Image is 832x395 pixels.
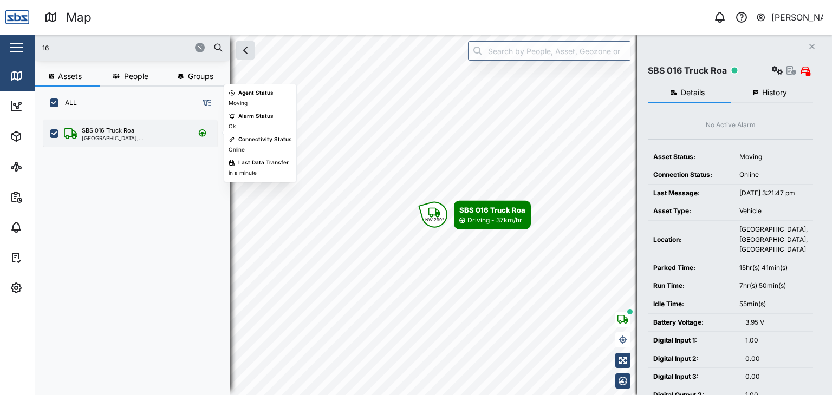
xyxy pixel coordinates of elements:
[756,10,823,25] button: [PERSON_NAME]
[653,281,729,291] div: Run Time:
[28,130,62,142] div: Assets
[745,354,808,364] div: 0.00
[467,215,522,226] div: Driving - 37km/hr
[739,299,808,310] div: 55min(s)
[238,135,292,144] div: Connectivity Status
[653,170,729,180] div: Connection Status:
[739,152,808,162] div: Moving
[28,282,67,294] div: Settings
[653,335,734,346] div: Digital Input 1:
[229,169,257,177] div: in a minute
[28,70,53,82] div: Map
[653,299,729,310] div: Idle Time:
[229,99,248,108] div: Moving
[739,188,808,199] div: [DATE] 3:21:47 pm
[41,40,223,56] input: Search assets or drivers
[58,98,77,107] label: ALL
[421,201,531,229] div: Map marker
[28,221,62,233] div: Alarms
[653,206,729,216] div: Asset Type:
[745,372,808,382] div: 0.00
[58,73,82,80] span: Assets
[459,205,525,215] div: SBS 016 Truck Roa
[653,318,734,328] div: Battery Voltage:
[82,126,134,135] div: SBS 016 Truck Roa
[653,188,729,199] div: Last Message:
[66,8,92,27] div: Map
[648,64,727,77] div: SBS 016 Truck Roa
[28,100,77,112] div: Dashboard
[653,354,734,364] div: Digital Input 2:
[229,122,236,131] div: Ok
[771,11,823,24] div: [PERSON_NAME]
[28,161,54,173] div: Sites
[653,372,734,382] div: Digital Input 3:
[681,89,705,96] span: Details
[82,135,185,141] div: [GEOGRAPHIC_DATA], [GEOGRAPHIC_DATA]
[468,41,630,61] input: Search by People, Asset, Geozone or Place
[43,116,229,386] div: grid
[238,112,274,121] div: Alarm Status
[739,281,808,291] div: 7hr(s) 50min(s)
[653,152,729,162] div: Asset Status:
[653,235,729,245] div: Location:
[762,89,787,96] span: History
[745,335,808,346] div: 1.00
[124,73,148,80] span: People
[739,170,808,180] div: Online
[229,146,245,154] div: Online
[739,206,808,216] div: Vehicle
[28,252,58,264] div: Tasks
[35,35,832,395] canvas: Map
[706,120,756,130] div: No Active Alarm
[425,218,444,222] div: NW 299°
[5,5,29,29] img: Main Logo
[238,89,274,97] div: Agent Status
[238,159,289,167] div: Last Data Transfer
[739,263,808,273] div: 15hr(s) 41min(s)
[188,73,213,80] span: Groups
[739,225,808,255] div: [GEOGRAPHIC_DATA], [GEOGRAPHIC_DATA], [GEOGRAPHIC_DATA]
[653,263,729,273] div: Parked Time:
[745,318,808,328] div: 3.95 V
[28,191,65,203] div: Reports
